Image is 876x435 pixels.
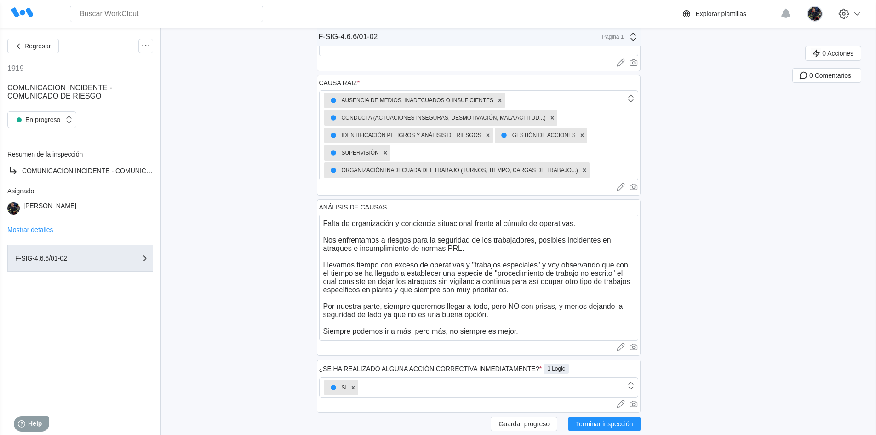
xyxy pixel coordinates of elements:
[7,226,53,233] button: Mostrar detalles
[544,364,569,374] div: 1 Logic
[24,43,51,49] span: Regresar
[12,113,60,126] div: En progreso
[70,6,263,22] input: Buscar WorkClout
[809,72,851,79] span: 0 Comentarios
[327,111,546,124] div: CONDUCTA (ACTUACIONES INSEGURAS, DESMOTIVACIÓN, MALA ACTITUD...)
[805,46,861,61] button: 0 Acciones
[23,202,76,215] div: [PERSON_NAME]
[319,79,360,87] div: CAUSA RAIZ
[7,151,153,158] div: Resumen de la inspección
[327,94,493,107] div: AUSENCIA DE MEDIOS, INADECUADOS O INSUFICIENTES
[7,202,20,215] img: 2a7a337f-28ec-44a9-9913-8eaa51124fce.jpg
[491,417,557,431] button: Guardar progreso
[327,381,347,394] div: SI
[15,255,107,261] div: F-SIG-4.6.6/01-02
[822,50,853,57] span: 0 Acciones
[568,417,641,431] button: Terminar inspección
[498,129,576,142] div: GESTIÓN DE ACCIONES
[319,365,542,372] div: ¿SE HA REALIZADO ALGUNA ACCIÓN CORRECTIVA INMEDIATAMENTE?
[22,167,198,174] span: COMUNICACION INCIDENTE - COMUNICADO DE RIESGO
[696,10,747,17] div: Explorar plantillas
[601,34,624,40] div: Página 1
[319,215,638,341] textarea: Falta de organización y conciencia situacional frente al cúmulo de operativas. Nos enfrentamos a ...
[7,187,153,195] div: Asignado
[327,146,379,159] div: SUPERVISIÓN
[7,64,24,73] div: 1919
[498,421,550,427] span: Guardar progreso
[7,245,153,272] button: F-SIG-4.6.6/01-02
[319,33,378,41] div: F-SIG-4.6.6/01-02
[792,68,861,83] button: 0 Comentarios
[807,6,823,22] img: 2a7a337f-28ec-44a9-9913-8eaa51124fce.jpg
[7,165,153,176] a: COMUNICACION INCIDENTE - COMUNICADO DE RIESGO
[319,203,387,211] div: ANÁLISIS DE CAUSAS
[681,8,776,19] a: Explorar plantillas
[576,421,633,427] span: Terminar inspección
[327,129,481,142] div: IDENTIFICACIÓN PELIGROS Y ANÁLISIS DE RIESGOS
[327,164,578,177] div: ORGANIZACIÓN INADECUADA DEL TRABAJO (TURNOS, TIEMPO, CARGAS DE TRABAJO...)
[7,84,112,100] span: COMUNICACION INCIDENTE - COMUNICADO DE RIESGO
[7,39,59,53] button: Regresar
